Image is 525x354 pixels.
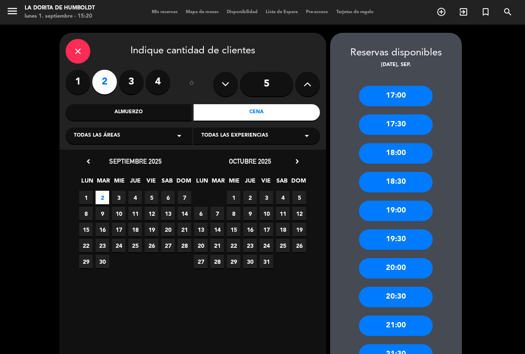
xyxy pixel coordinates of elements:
span: 17 [260,223,273,236]
span: 10 [112,207,126,220]
span: 22 [79,239,93,252]
div: 18:00 [359,143,433,164]
div: Almuerzo [66,104,192,121]
span: 7 [178,191,191,204]
span: 1 [79,191,93,204]
div: 17:00 [359,86,433,106]
i: turned_in_not [481,7,491,17]
div: 20:00 [359,258,433,279]
div: 18:30 [359,172,433,192]
span: 3 [260,191,273,204]
span: LUN [195,176,209,190]
span: 8 [79,207,93,220]
i: exit_to_app [459,7,468,17]
span: 14 [178,207,191,220]
span: Todas las experiencias [201,132,268,140]
span: 16 [243,223,257,236]
span: 20 [161,223,175,236]
span: 9 [243,207,257,220]
span: 29 [227,255,240,268]
div: Cena [194,104,320,121]
span: 25 [128,239,142,252]
span: septiembre 2025 [109,157,162,165]
label: 1 [66,70,90,94]
span: 12 [145,207,158,220]
span: 5 [145,191,158,204]
span: 17 [112,223,126,236]
span: 26 [292,239,306,252]
span: 6 [194,207,208,220]
span: Mapa de mesas [182,10,223,14]
i: chevron_left [84,157,93,166]
span: SAB [275,176,289,190]
label: 4 [146,70,170,94]
span: 11 [276,207,290,220]
span: MAR [96,176,110,190]
span: LUN [80,176,94,190]
i: menu [6,5,18,17]
span: Tarjetas de regalo [332,10,378,14]
div: 21:00 [359,315,433,336]
span: Mis reservas [148,10,182,14]
span: 16 [96,223,109,236]
span: 18 [276,223,290,236]
div: Reservas disponibles [330,45,462,61]
span: 29 [79,255,93,268]
span: Lista de Espera [262,10,302,14]
span: 24 [112,239,126,252]
label: 2 [92,70,117,94]
span: octubre 2025 [229,157,271,165]
span: 23 [96,239,109,252]
span: 13 [161,207,175,220]
span: 24 [260,239,273,252]
i: search [503,7,513,17]
span: 19 [145,223,158,236]
span: 15 [227,223,240,236]
span: 28 [178,239,191,252]
span: Pre-acceso [302,10,332,14]
i: chevron_right [293,157,301,166]
span: 7 [210,207,224,220]
span: 28 [210,255,224,268]
span: JUE [243,176,257,190]
span: 15 [79,223,93,236]
span: 5 [292,191,306,204]
span: 27 [194,255,208,268]
div: [DATE], sep. [330,61,462,69]
span: 11 [128,207,142,220]
span: 8 [227,207,240,220]
span: 25 [276,239,290,252]
i: arrow_drop_down [302,131,312,141]
div: 20:30 [359,287,433,307]
span: 9 [96,207,109,220]
label: 3 [119,70,144,94]
span: 30 [96,255,109,268]
div: lunes 1. septiembre - 15:20 [25,12,95,21]
span: 2 [96,191,109,204]
span: MIE [112,176,126,190]
span: 31 [260,255,273,268]
div: ó [178,70,205,98]
span: 23 [243,239,257,252]
span: Todas las áreas [74,132,120,140]
span: 21 [210,239,224,252]
span: 13 [194,223,208,236]
span: 12 [292,207,306,220]
span: MIE [227,176,241,190]
span: 4 [276,191,290,204]
div: 17:30 [359,114,433,135]
i: add_circle_outline [436,7,446,17]
span: 3 [112,191,126,204]
div: 19:30 [359,229,433,250]
i: arrow_drop_down [174,131,184,141]
span: SAB [160,176,174,190]
span: 27 [161,239,175,252]
span: 6 [161,191,175,204]
div: Indique cantidad de clientes [66,39,320,64]
span: 14 [210,223,224,236]
span: 20 [194,239,208,252]
span: 10 [260,207,273,220]
span: VIE [144,176,158,190]
div: La Dorita de Humboldt [25,4,95,12]
span: 26 [145,239,158,252]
